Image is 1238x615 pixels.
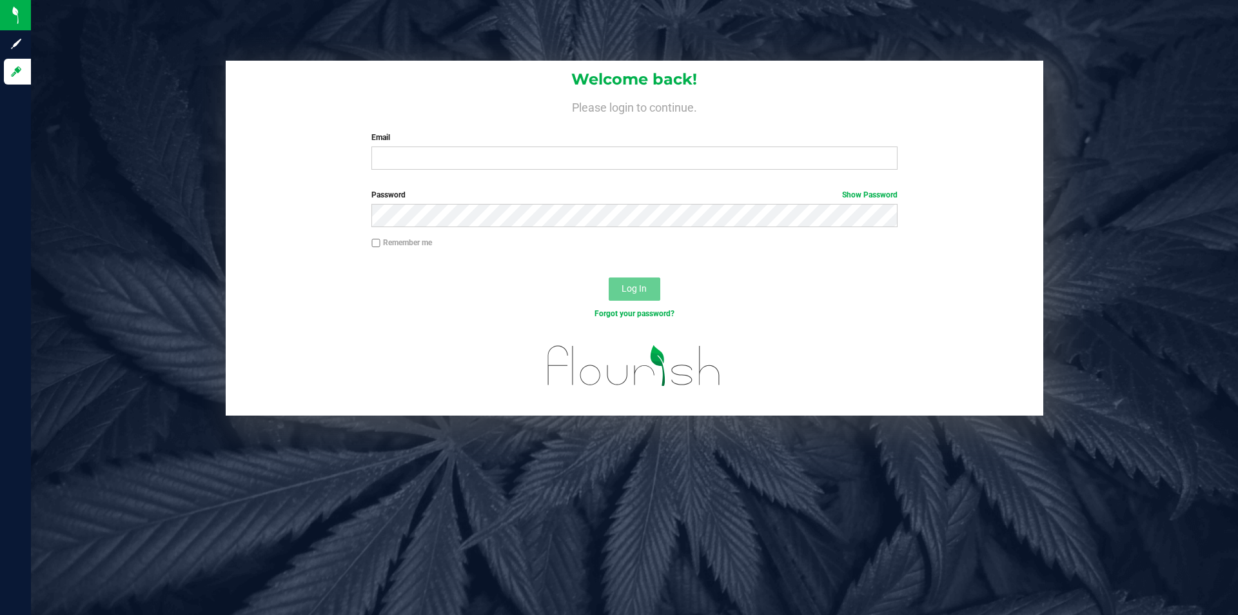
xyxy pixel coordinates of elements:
[622,283,647,294] span: Log In
[842,190,898,199] a: Show Password
[371,239,380,248] input: Remember me
[10,37,23,50] inline-svg: Sign up
[371,132,897,143] label: Email
[609,277,660,301] button: Log In
[532,333,736,399] img: flourish_logo.svg
[371,237,432,248] label: Remember me
[594,309,674,318] a: Forgot your password?
[371,190,406,199] span: Password
[226,71,1043,88] h1: Welcome back!
[10,65,23,78] inline-svg: Log in
[226,98,1043,114] h4: Please login to continue.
